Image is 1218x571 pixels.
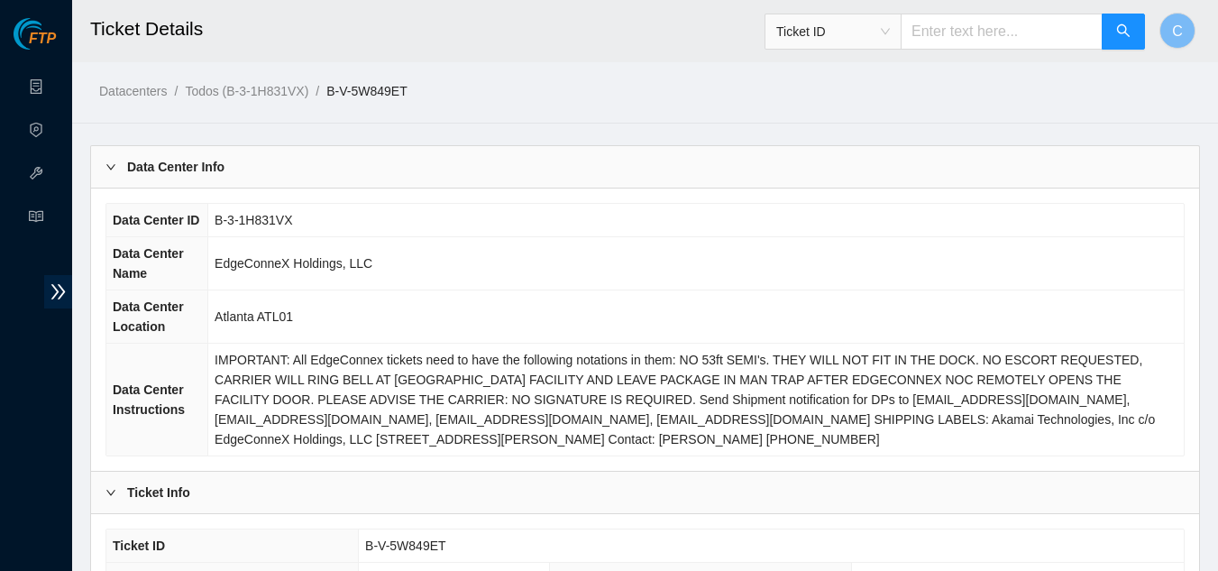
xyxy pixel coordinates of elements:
[185,84,308,98] a: Todos (B-3-1H831VX)
[215,256,372,271] span: EdgeConneX Holdings, LLC
[1116,23,1131,41] span: search
[901,14,1103,50] input: Enter text here...
[14,18,91,50] img: Akamai Technologies
[127,483,190,502] b: Ticket Info
[316,84,319,98] span: /
[29,201,43,237] span: read
[215,309,293,324] span: Atlanta ATL01
[44,275,72,309] span: double-right
[113,539,165,553] span: Ticket ID
[776,18,890,45] span: Ticket ID
[105,161,116,172] span: right
[113,246,184,281] span: Data Center Name
[91,472,1199,513] div: Ticket Info
[127,157,224,177] b: Data Center Info
[91,146,1199,188] div: Data Center Info
[105,487,116,498] span: right
[29,31,56,48] span: FTP
[174,84,178,98] span: /
[215,213,292,227] span: B-3-1H831VX
[326,84,407,98] a: B-V-5W849ET
[215,353,1155,447] span: IMPORTANT: All EdgeConnex tickets need to have the following notations in them: NO 53ft SEMI's. T...
[1102,14,1145,50] button: search
[113,213,199,227] span: Data Center ID
[113,299,184,334] span: Data Center Location
[1159,13,1195,49] button: C
[1172,20,1183,42] span: C
[14,32,56,56] a: Akamai TechnologiesFTP
[99,84,167,98] a: Datacenters
[365,539,445,553] span: B-V-5W849ET
[113,382,185,417] span: Data Center Instructions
